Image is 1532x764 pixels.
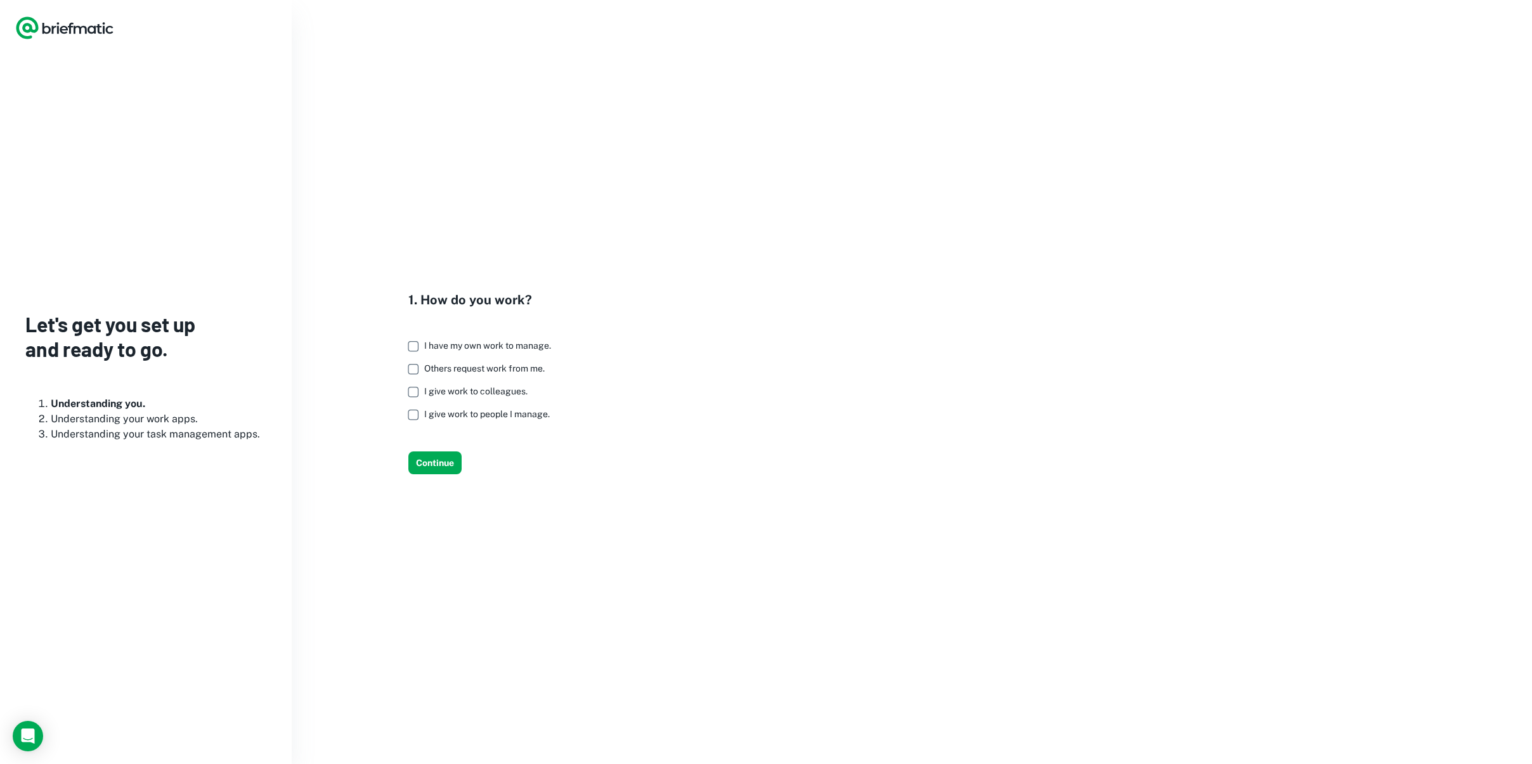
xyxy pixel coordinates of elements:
[424,386,528,396] span: I give work to colleagues.
[13,721,43,751] div: Load Chat
[15,15,114,41] a: Logo
[51,398,145,410] b: Understanding you.
[424,363,545,373] span: Others request work from me.
[25,312,266,361] h3: Let's get you set up and ready to go.
[51,427,266,442] li: Understanding your task management apps.
[408,451,462,474] button: Continue
[424,340,551,351] span: I have my own work to manage.
[51,411,266,427] li: Understanding your work apps.
[408,290,561,309] h4: 1. How do you work?
[424,409,550,419] span: I give work to people I manage.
